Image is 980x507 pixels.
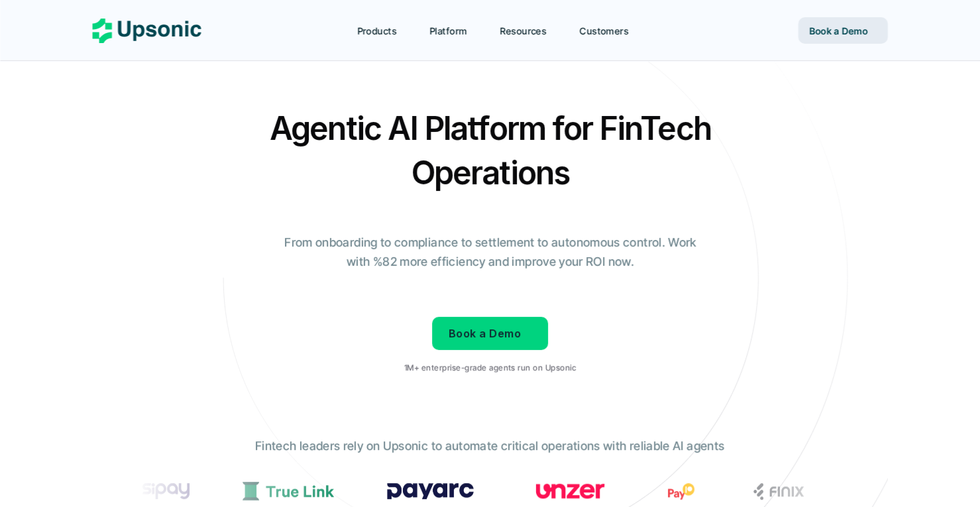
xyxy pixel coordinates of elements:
p: From onboarding to compliance to settlement to autonomous control. Work with %82 more efficiency ... [275,233,706,272]
p: 1M+ enterprise-grade agents run on Upsonic [404,363,576,372]
p: Customers [580,24,629,38]
a: Book a Demo [432,317,548,350]
a: Book a Demo [798,17,888,44]
p: Book a Demo [449,324,521,343]
a: Products [349,19,418,42]
p: Platform [429,24,466,38]
p: Book a Demo [809,24,868,38]
p: Resources [500,24,547,38]
p: Products [357,24,396,38]
p: Fintech leaders rely on Upsonic to automate critical operations with reliable AI agents [255,437,724,456]
h2: Agentic AI Platform for FinTech Operations [258,106,722,195]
